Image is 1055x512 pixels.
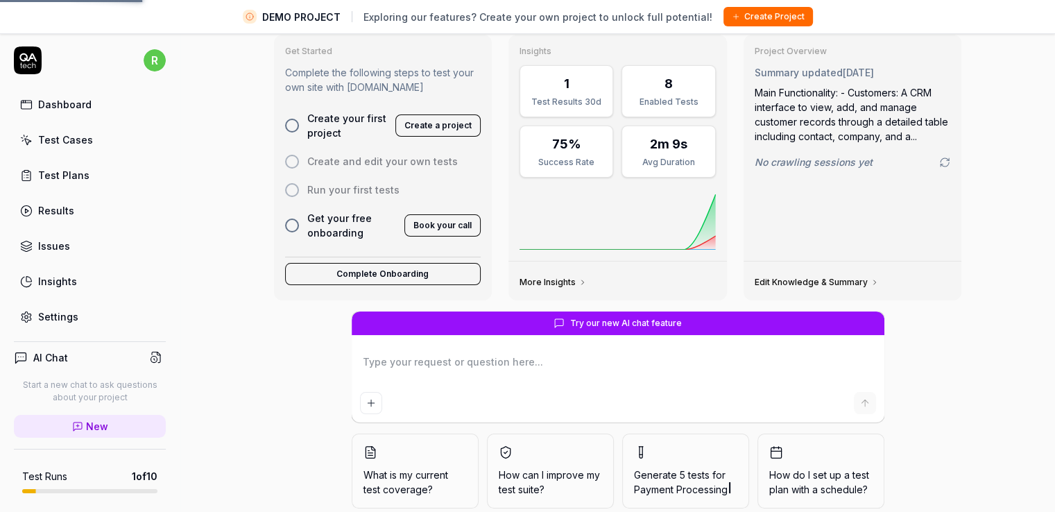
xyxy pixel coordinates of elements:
[570,317,682,330] span: Try our new AI chat feature
[38,133,93,147] div: Test Cases
[755,85,951,144] div: Main Functionality: - Customers: A CRM interface to view, add, and manage customer records throug...
[634,484,728,495] span: Payment Processing
[529,96,604,108] div: Test Results 30d
[395,114,481,137] button: Create a project
[14,268,166,295] a: Insights
[622,434,749,509] button: Generate 5 tests forPayment Processing
[843,67,874,78] time: [DATE]
[285,65,481,94] p: Complete the following steps to test your own site with [DOMAIN_NAME]
[404,217,481,231] a: Book your call
[529,156,604,169] div: Success Rate
[631,96,706,108] div: Enabled Tests
[520,277,587,288] a: More Insights
[487,434,614,509] button: How can I improve my test suite?
[14,197,166,224] a: Results
[38,309,78,324] div: Settings
[38,168,89,182] div: Test Plans
[363,468,467,497] span: What is my current test coverage?
[33,350,68,365] h4: AI Chat
[144,49,166,71] span: r
[14,232,166,259] a: Issues
[352,434,479,509] button: What is my current test coverage?
[14,162,166,189] a: Test Plans
[664,74,673,93] div: 8
[757,434,884,509] button: How do I set up a test plan with a schedule?
[144,46,166,74] button: r
[404,214,481,237] button: Book your call
[38,203,74,218] div: Results
[520,46,716,57] h3: Insights
[650,135,687,153] div: 2m 9s
[262,10,341,24] span: DEMO PROJECT
[755,67,843,78] span: Summary updated
[360,392,382,414] button: Add attachment
[769,468,873,497] span: How do I set up a test plan with a schedule?
[14,91,166,118] a: Dashboard
[14,379,166,404] p: Start a new chat to ask questions about your project
[363,10,712,24] span: Exploring our features? Create your own project to unlock full potential!
[86,419,108,434] span: New
[755,46,951,57] h3: Project Overview
[755,277,879,288] a: Edit Knowledge & Summary
[14,415,166,438] a: New
[38,274,77,289] div: Insights
[307,182,400,197] span: Run your first tests
[38,97,92,112] div: Dashboard
[939,157,950,168] a: Go to crawling settings
[634,468,737,497] span: Generate 5 tests for
[564,74,569,93] div: 1
[552,135,581,153] div: 75%
[22,470,67,483] h5: Test Runs
[38,239,70,253] div: Issues
[285,46,481,57] h3: Get Started
[14,303,166,330] a: Settings
[132,469,157,484] span: 1 of 10
[285,263,481,285] button: Complete Onboarding
[395,117,481,131] a: Create a project
[755,155,873,169] span: No crawling sessions yet
[307,211,397,240] span: Get your free onboarding
[631,156,706,169] div: Avg Duration
[307,111,388,140] span: Create your first project
[723,7,813,26] button: Create Project
[14,126,166,153] a: Test Cases
[307,154,458,169] span: Create and edit your own tests
[499,468,602,497] span: How can I improve my test suite?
